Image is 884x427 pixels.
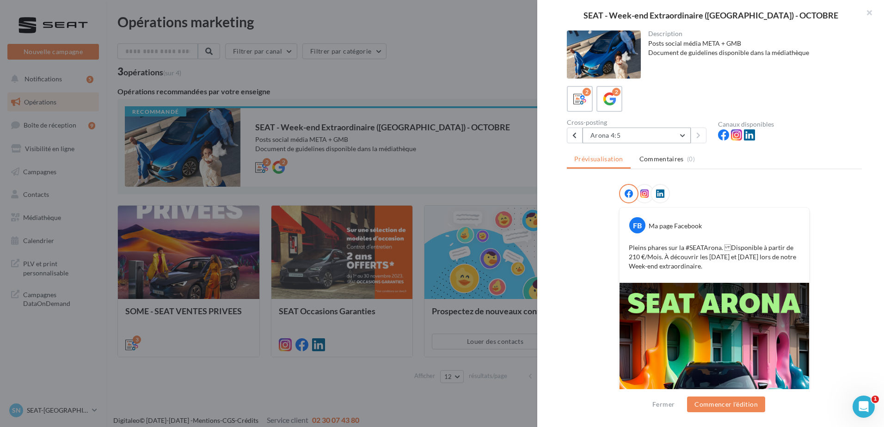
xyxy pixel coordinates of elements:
[649,221,702,231] div: Ma page Facebook
[583,128,691,143] button: Arona 4:5
[687,396,765,412] button: Commencer l'édition
[649,399,678,410] button: Fermer
[853,396,875,418] iframe: Intercom live chat
[718,121,862,128] div: Canaux disponibles
[629,243,800,271] p: Pleins phares sur la #SEATArona. Disponible à partir de 210 €/Mois. À découvrir les [DATE] et [DA...
[687,155,695,163] span: (0)
[552,11,869,19] div: SEAT - Week-end Extraordinaire ([GEOGRAPHIC_DATA]) - OCTOBRE
[629,217,645,233] div: FB
[648,30,855,37] div: Description
[639,154,684,164] span: Commentaires
[567,119,711,126] div: Cross-posting
[583,88,591,96] div: 2
[612,88,620,96] div: 2
[872,396,879,403] span: 1
[648,39,855,57] div: Posts social média META + GMB Document de guidelines disponible dans la médiathèque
